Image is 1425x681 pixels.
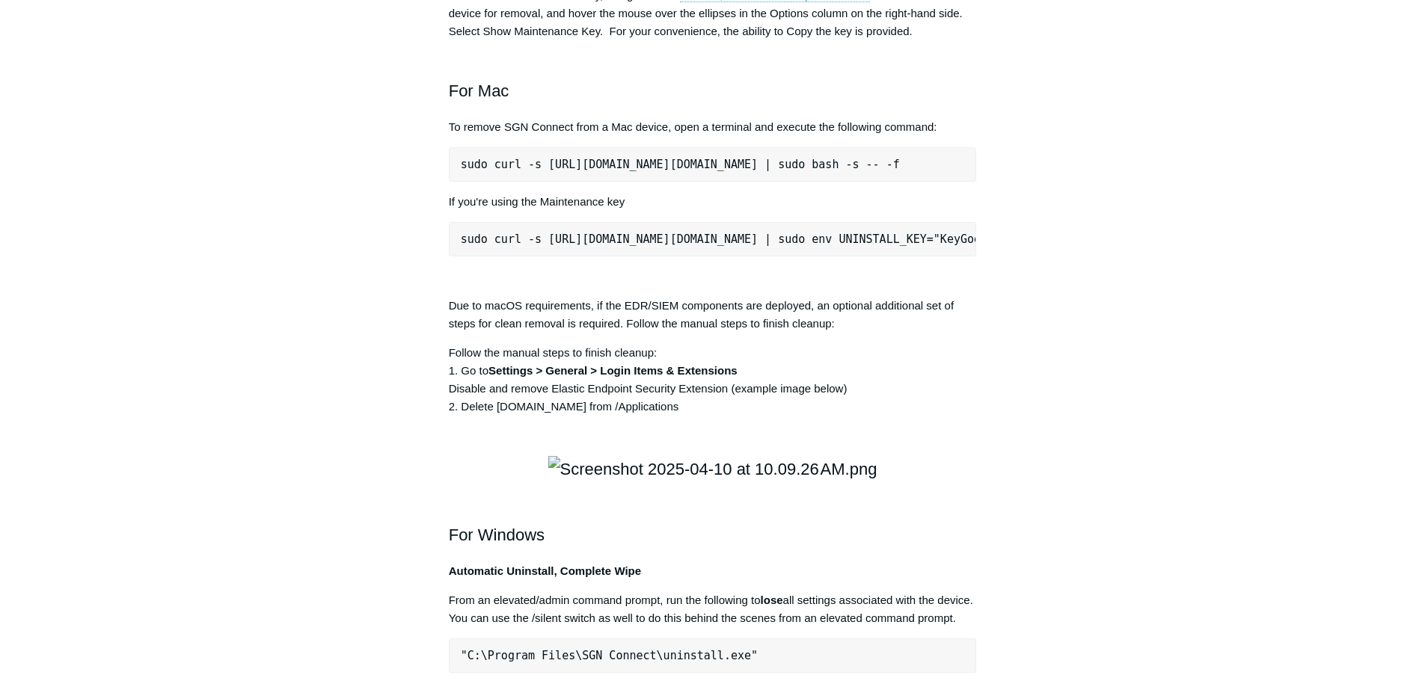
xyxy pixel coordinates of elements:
[449,344,977,416] p: Follow the manual steps to finish cleanup: 1. Go to Disable and remove Elastic Endpoint Security ...
[449,52,977,104] h2: For Mac
[548,456,877,482] img: Screenshot 2025-04-10 at 10.09.26 AM.png
[761,594,783,606] strong: lose
[449,564,641,577] strong: Automatic Uninstall, Complete Wipe
[449,297,977,333] p: Due to macOS requirements, if the EDR/SIEM components are deployed, an optional additional set of...
[449,594,973,624] span: From an elevated/admin command prompt, run the following to all settings associated with the devi...
[449,496,977,548] h2: For Windows
[449,222,977,256] pre: sudo curl -s [URL][DOMAIN_NAME][DOMAIN_NAME] | sudo env UNINSTALL_KEY="KeyGoesHere" bash -s -- -f
[488,364,738,377] strong: Settings > General > Login Items & Extensions
[449,193,977,211] p: If you're using the Maintenance key
[461,649,758,662] span: "C:\Program Files\SGN Connect\uninstall.exe"
[449,118,977,136] p: To remove SGN Connect from a Mac device, open a terminal and execute the following command:
[449,147,977,182] pre: sudo curl -s [URL][DOMAIN_NAME][DOMAIN_NAME] | sudo bash -s -- -f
